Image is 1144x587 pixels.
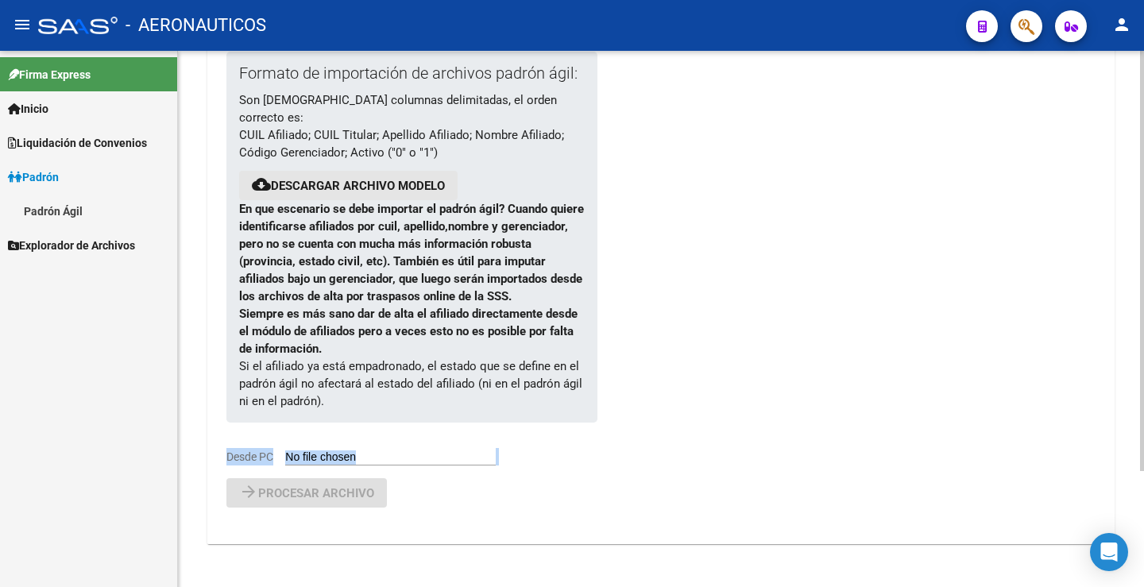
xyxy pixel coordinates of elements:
span: Padrón [8,168,59,186]
span: Desde PC [226,450,273,463]
button: Procesar archivo [226,478,387,508]
a: Descargar archivo modelo [271,179,445,193]
span: Procesar archivo [258,486,374,500]
span: Inicio [8,100,48,118]
input: Desde PC [285,450,496,465]
mat-icon: person [1112,15,1131,34]
mat-icon: cloud_download [252,175,271,194]
mat-icon: menu [13,15,32,34]
span: - AERONAUTICOS [126,8,266,43]
strong: Siempre es más sano dar de alta el afiliado directamente desde el módulo de afiliados pero a vece... [239,307,578,356]
div: Open Intercom Messenger [1090,533,1128,571]
button: Descargar archivo modelo [239,171,458,200]
span: Liquidación de Convenios [8,134,147,152]
div: Si el afiliado ya está empadronado, el estado que se define en el padrón ágil no afectará al esta... [226,52,597,423]
strong: En que escenario se debe importar el padrón ágil? Cuando quiere identificarse afiliados por cuil,... [239,202,584,303]
p: Son [DEMOGRAPHIC_DATA] columnas delimitadas, el orden correcto es: CUIL Afiliado; CUIL Titular; A... [239,91,585,161]
span: Firma Express [8,66,91,83]
mat-icon: arrow_forward [239,482,258,501]
span: Explorador de Archivos [8,237,135,254]
p: Formato de importación de archivos padrón ágil: [239,64,585,82]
